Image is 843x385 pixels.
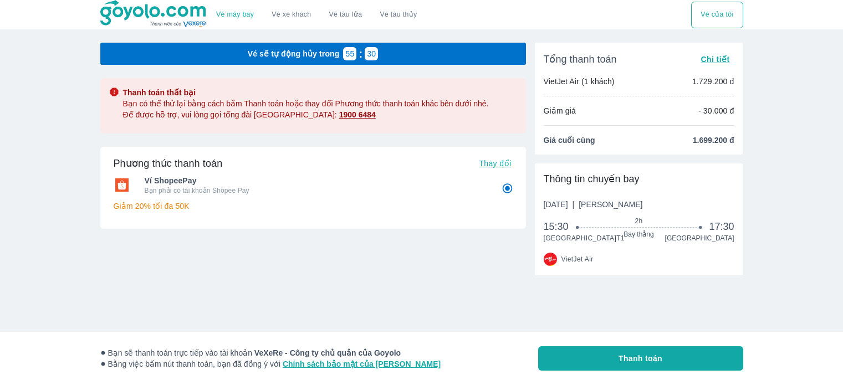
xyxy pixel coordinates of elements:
[538,346,743,371] button: Thanh toán
[123,87,489,98] span: Thanh toán thất bại
[346,48,355,59] p: 55
[114,201,513,212] p: Giảm 20% tối đa 50K
[114,178,130,192] img: Ví ShopeePay
[691,2,743,28] div: choose transportation mode
[709,220,734,233] span: 17:30
[579,200,642,209] span: [PERSON_NAME]
[698,105,734,116] p: - 30.000 đ
[123,98,489,109] span: Bạn có thể thử lại bằng cách bấm Thanh toán hoặc thay đổi Phương thức thanh toán khác bên dưới nhé.
[573,200,575,209] span: |
[100,358,441,369] span: Bằng việc bấm nút thanh toán, bạn đã đồng ý với
[283,360,441,368] a: Chính sách bảo mật của [PERSON_NAME]
[114,157,223,170] h6: Phương thức thanh toán
[544,199,643,210] span: [DATE]
[100,347,441,358] span: Bạn sẽ thanh toán trực tiếp vào tài khoản
[619,353,662,364] span: Thanh toán
[578,230,700,239] span: Bay thẳng
[701,55,729,64] span: Chi tiết
[479,159,511,168] span: Thay đổi
[693,135,734,146] span: 1.699.200 đ
[691,2,743,28] button: Vé của tôi
[216,11,254,19] a: Vé máy bay
[320,2,371,28] a: Vé tàu lửa
[578,217,700,225] span: 2h
[339,109,376,120] a: 1900 6484
[544,76,615,87] p: VietJet Air (1 khách)
[356,48,365,59] p: :
[544,53,617,66] span: Tổng thanh toán
[371,2,426,28] button: Vé tàu thủy
[254,348,401,357] strong: VeXeRe - Công ty chủ quản của Goyolo
[272,11,311,19] a: Vé xe khách
[696,52,734,67] button: Chi tiết
[544,105,576,116] p: Giảm giá
[544,172,734,186] div: Thông tin chuyến bay
[114,172,513,198] div: Ví ShopeePayVí ShopeePayBạn phải có tài khoản Shopee Pay
[145,175,486,186] span: Ví ShopeePay
[474,156,515,171] button: Thay đổi
[367,48,376,59] p: 30
[561,255,594,264] span: VietJet Air
[544,135,595,146] span: Giá cuối cùng
[692,76,734,87] p: 1.729.200 đ
[123,110,376,119] span: Để được hỗ trợ, vui lòng gọi tổng đài [GEOGRAPHIC_DATA]:
[109,87,119,97] img: alert
[145,186,486,195] p: Bạn phải có tài khoản Shopee Pay
[207,2,426,28] div: choose transportation mode
[544,220,578,233] span: 15:30
[248,48,340,59] p: Vé sẽ tự động hủy trong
